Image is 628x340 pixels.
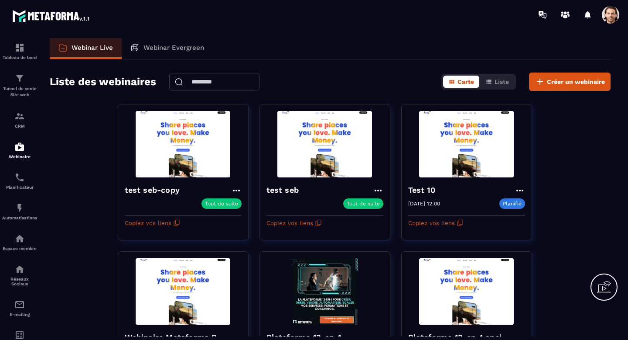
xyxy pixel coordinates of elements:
h4: test seb [266,184,304,196]
button: Copiez vos liens [266,216,322,230]
a: formationformationCRM [2,104,37,135]
p: Webinar Evergreen [143,44,204,52]
p: Tunnel de vente Site web [2,86,37,98]
img: webinar-background [266,258,383,325]
button: Carte [443,76,479,88]
img: social-network [14,264,25,274]
a: emailemailE-mailing [2,293,37,323]
img: formation [14,42,25,53]
img: formation [14,111,25,121]
a: Webinar Live [50,38,122,59]
span: Créer un webinaire [547,77,605,86]
a: schedulerschedulerPlanificateur [2,166,37,196]
img: webinar-background [266,111,383,177]
a: automationsautomationsAutomatisations [2,196,37,227]
img: scheduler [14,172,25,183]
a: formationformationTunnel de vente Site web [2,66,37,104]
h2: Liste des webinaires [50,73,156,90]
button: Liste [480,76,514,88]
p: Tableau de bord [2,55,37,60]
h4: Test 10 [408,184,440,196]
img: webinar-background [125,111,242,177]
p: Espace membre [2,246,37,251]
img: automations [14,142,25,152]
a: automationsautomationsEspace membre [2,227,37,257]
img: webinar-background [408,258,525,325]
h4: test seb-copy [125,184,184,196]
button: Copiez vos liens [408,216,464,230]
p: Tout de suite [347,201,380,207]
img: webinar-background [408,111,525,177]
p: CRM [2,124,37,128]
button: Copiez vos liens [125,216,180,230]
a: formationformationTableau de bord [2,36,37,66]
p: Réseaux Sociaux [2,277,37,286]
p: E-mailing [2,312,37,317]
p: Webinar Live [72,44,113,52]
p: Automatisations [2,215,37,220]
span: Carte [457,78,474,85]
span: Liste [495,78,509,85]
a: social-networksocial-networkRéseaux Sociaux [2,257,37,293]
p: Planificateur [2,185,37,190]
button: Créer un webinaire [529,73,611,91]
img: email [14,299,25,310]
img: webinar-background [125,258,242,325]
p: Tout de suite [205,201,238,207]
img: logo [12,8,91,24]
img: formation [14,73,25,83]
p: Webinaire [2,154,37,159]
img: automations [14,233,25,244]
a: automationsautomationsWebinaire [2,135,37,166]
p: Planifié [499,198,525,209]
p: [DATE] 12:00 [408,201,440,207]
img: automations [14,203,25,213]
